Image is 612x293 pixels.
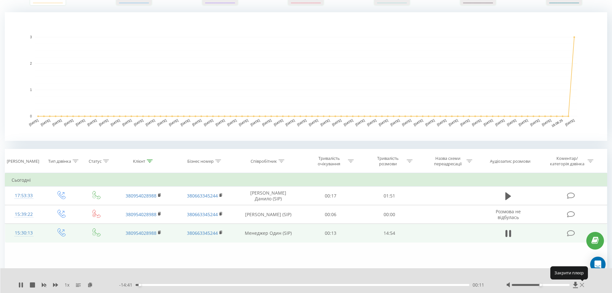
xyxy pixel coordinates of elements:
[126,193,156,199] a: 380954028988
[235,205,301,224] td: [PERSON_NAME] (SIP)
[539,284,542,286] div: Accessibility label
[460,118,470,126] text: [DATE]
[7,159,39,164] div: [PERSON_NAME]
[187,159,214,164] div: Бізнес номер
[301,205,360,224] td: 00:06
[590,257,606,272] div: Open Intercom Messenger
[312,156,346,167] div: Тривалість очікування
[133,159,145,164] div: Клієнт
[122,118,132,126] text: [DATE]
[371,156,405,167] div: Тривалість розмови
[138,284,141,286] div: Accessibility label
[30,114,32,118] text: 0
[89,159,102,164] div: Статус
[119,282,136,288] span: - 14:41
[12,189,36,202] div: 17:53:33
[187,211,218,217] a: 380663345244
[541,118,552,126] text: [DATE]
[180,118,191,126] text: [DATE]
[215,118,226,126] text: [DATE]
[12,227,36,239] div: 15:30:13
[126,230,156,236] a: 380954028988
[360,187,419,205] td: 01:51
[360,224,419,243] td: 14:54
[63,118,74,126] text: [DATE]
[29,118,39,126] text: [DATE]
[12,208,36,221] div: 15:39:22
[157,118,167,126] text: [DATE]
[262,118,272,126] text: [DATE]
[436,118,447,126] text: [DATE]
[75,118,86,126] text: [DATE]
[203,118,214,126] text: [DATE]
[191,118,202,126] text: [DATE]
[550,266,588,279] div: Закрити плеєр
[285,118,296,126] text: [DATE]
[496,208,521,220] span: Розмова не відбулась
[483,118,493,126] text: [DATE]
[530,118,540,126] text: [DATE]
[235,224,301,243] td: Менеджер Один (SIP)
[471,118,482,126] text: [DATE]
[65,282,69,288] span: 1 x
[98,118,109,126] text: [DATE]
[250,118,261,126] text: [DATE]
[110,118,121,126] text: [DATE]
[30,88,32,92] text: 1
[133,118,144,126] text: [DATE]
[343,118,354,126] text: [DATE]
[145,118,155,126] text: [DATE]
[48,159,71,164] div: Тип дзвінка
[30,35,32,39] text: 3
[5,12,607,141] svg: A chart.
[297,118,307,126] text: [DATE]
[52,118,62,126] text: [DATE]
[126,211,156,217] a: 380954028988
[238,118,249,126] text: [DATE]
[30,62,32,65] text: 2
[273,118,284,126] text: [DATE]
[425,118,435,126] text: [DATE]
[367,118,377,126] text: [DATE]
[518,118,528,126] text: [DATE]
[168,118,179,126] text: [DATE]
[390,118,400,126] text: [DATE]
[301,187,360,205] td: 00:17
[355,118,365,126] text: [DATE]
[187,230,218,236] a: 380663345244
[301,224,360,243] td: 00:13
[448,118,459,126] text: [DATE]
[548,156,586,167] div: Коментар/категорія дзвінка
[506,118,517,126] text: [DATE]
[401,118,412,126] text: [DATE]
[332,118,342,126] text: [DATE]
[308,118,319,126] text: [DATE]
[87,118,97,126] text: [DATE]
[40,118,51,126] text: [DATE]
[430,156,465,167] div: Назва схеми переадресації
[226,118,237,126] text: [DATE]
[5,174,607,187] td: Сьогодні
[360,205,419,224] td: 00:00
[490,159,530,164] div: Аудіозапис розмови
[320,118,331,126] text: [DATE]
[495,118,505,126] text: [DATE]
[551,118,564,128] text: 18.08.25
[235,187,301,205] td: [PERSON_NAME] Данило (SIP)
[187,193,218,199] a: 380663345244
[564,118,575,126] text: [DATE]
[251,159,277,164] div: Співробітник
[413,118,424,126] text: [DATE]
[473,282,484,288] span: 00:11
[378,118,389,126] text: [DATE]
